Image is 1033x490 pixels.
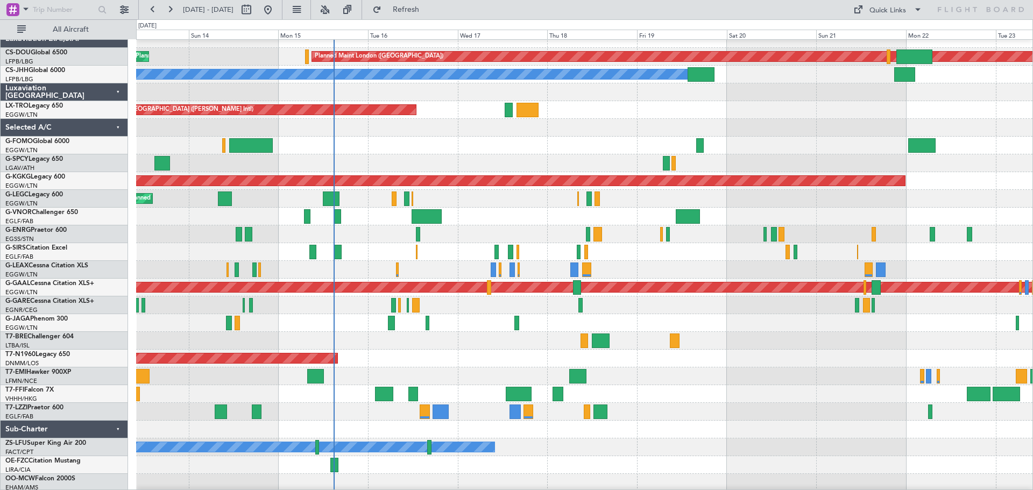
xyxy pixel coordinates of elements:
[5,253,33,261] a: EGLF/FAB
[5,342,30,350] a: LTBA/ISL
[5,404,27,411] span: T7-LZZI
[5,271,38,279] a: EGGW/LTN
[5,351,70,358] a: T7-N1960Legacy 650
[5,174,31,180] span: G-KGKG
[5,103,29,109] span: LX-TRO
[5,324,38,332] a: EGGW/LTN
[384,6,429,13] span: Refresh
[5,466,31,474] a: LIRA/CIA
[5,387,54,393] a: T7-FFIFalcon 7X
[315,48,443,65] div: Planned Maint London ([GEOGRAPHIC_DATA])
[5,395,37,403] a: VHHH/HKG
[5,316,68,322] a: G-JAGAPhenom 300
[816,30,906,39] div: Sun 21
[5,227,67,233] a: G-ENRGPraetor 600
[5,235,34,243] a: EGSS/STN
[12,21,117,38] button: All Aircraft
[5,280,30,287] span: G-GAAL
[5,111,38,119] a: EGGW/LTN
[5,475,35,482] span: OO-MCW
[138,22,157,31] div: [DATE]
[183,5,234,15] span: [DATE] - [DATE]
[5,306,38,314] a: EGNR/CEG
[5,377,37,385] a: LFMN/NCE
[5,138,69,145] a: G-FOMOGlobal 6000
[5,191,63,198] a: G-LEGCLegacy 600
[5,404,63,411] a: T7-LZZIPraetor 600
[5,146,38,154] a: EGGW/LTN
[33,2,95,18] input: Trip Number
[367,1,432,18] button: Refresh
[5,49,31,56] span: CS-DOU
[5,138,33,145] span: G-FOMO
[5,413,33,421] a: EGLF/FAB
[5,245,67,251] a: G-SIRSCitation Excel
[5,458,81,464] a: OE-FZCCitation Mustang
[5,227,31,233] span: G-ENRG
[5,182,38,190] a: EGGW/LTN
[458,30,548,39] div: Wed 17
[5,200,38,208] a: EGGW/LTN
[5,156,29,162] span: G-SPCY
[5,316,30,322] span: G-JAGA
[5,49,67,56] a: CS-DOUGlobal 6500
[5,369,26,375] span: T7-EMI
[5,359,39,367] a: DNMM/LOS
[5,58,33,66] a: LFPB/LBG
[5,458,29,464] span: OE-FZC
[5,440,86,446] a: ZS-LFUSuper King Air 200
[727,30,817,39] div: Sat 20
[5,103,63,109] a: LX-TROLegacy 650
[5,298,30,304] span: G-GARE
[5,209,32,216] span: G-VNOR
[5,262,29,269] span: G-LEAX
[5,67,29,74] span: CS-JHH
[5,164,34,172] a: LGAV/ATH
[278,30,368,39] div: Mon 15
[547,30,637,39] div: Thu 18
[5,333,74,340] a: T7-BREChallenger 604
[5,369,71,375] a: T7-EMIHawker 900XP
[5,245,26,251] span: G-SIRS
[637,30,727,39] div: Fri 19
[848,1,928,18] button: Quick Links
[28,26,114,33] span: All Aircraft
[5,75,33,83] a: LFPB/LBG
[5,298,94,304] a: G-GARECessna Citation XLS+
[5,67,65,74] a: CS-JHHGlobal 6000
[5,156,63,162] a: G-SPCYLegacy 650
[5,387,24,393] span: T7-FFI
[5,174,65,180] a: G-KGKGLegacy 600
[5,280,94,287] a: G-GAALCessna Citation XLS+
[5,448,33,456] a: FACT/CPT
[5,351,36,358] span: T7-N1960
[906,30,996,39] div: Mon 22
[189,30,279,39] div: Sun 14
[5,262,88,269] a: G-LEAXCessna Citation XLS
[5,217,33,225] a: EGLF/FAB
[5,440,27,446] span: ZS-LFU
[99,30,189,39] div: Sat 13
[368,30,458,39] div: Tue 16
[79,102,253,118] div: Unplanned Maint [GEOGRAPHIC_DATA] ([PERSON_NAME] Intl)
[5,288,38,296] a: EGGW/LTN
[5,191,29,198] span: G-LEGC
[5,475,75,482] a: OO-MCWFalcon 2000S
[869,5,906,16] div: Quick Links
[5,333,27,340] span: T7-BRE
[5,209,78,216] a: G-VNORChallenger 650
